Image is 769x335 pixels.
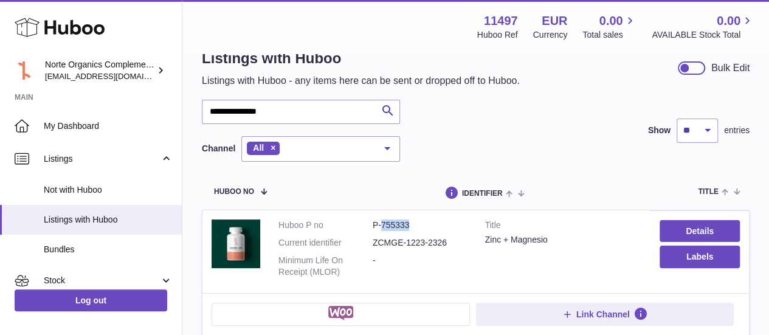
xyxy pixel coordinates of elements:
dd: - [373,255,467,278]
img: Zinc + Magnesio [212,219,260,268]
div: Huboo Ref [477,29,518,41]
strong: Title [485,219,642,234]
button: Link Channel [476,303,734,326]
div: Zinc + Magnesio [485,234,642,246]
dd: ZCMGE-1223-2326 [373,237,467,249]
span: Listings [44,153,160,165]
span: Stock [44,275,160,286]
span: 0.00 [599,13,623,29]
img: woocommerce-small.png [328,306,353,320]
dt: Huboo P no [278,219,373,231]
span: My Dashboard [44,120,173,132]
a: Details [660,220,740,242]
span: [EMAIL_ADDRESS][DOMAIN_NAME] [45,71,179,81]
p: Listings with Huboo - any items here can be sent or dropped off to Huboo. [202,74,520,88]
strong: 11497 [484,13,518,29]
a: 0.00 AVAILABLE Stock Total [652,13,754,41]
strong: EUR [542,13,567,29]
h1: Listings with Huboo [202,49,520,68]
span: Listings with Huboo [44,214,173,226]
span: title [698,188,718,196]
span: All [253,143,264,153]
button: Labels [660,246,740,268]
dt: Current identifier [278,237,373,249]
span: 0.00 [717,13,740,29]
span: AVAILABLE Stock Total [652,29,754,41]
span: Huboo no [214,188,254,196]
label: Channel [202,143,235,154]
dd: P-755333 [373,219,467,231]
span: Total sales [582,29,636,41]
a: 0.00 Total sales [582,13,636,41]
span: Link Channel [576,309,630,320]
span: Not with Huboo [44,184,173,196]
div: Norte Organics Complementos Alimenticios S.L. [45,59,154,82]
div: Currency [533,29,568,41]
span: identifier [462,190,503,198]
span: Bundles [44,244,173,255]
dt: Minimum Life On Receipt (MLOR) [278,255,373,278]
label: Show [648,125,671,136]
div: Bulk Edit [711,61,750,75]
img: internalAdmin-11497@internal.huboo.com [15,61,33,80]
span: entries [724,125,750,136]
a: Log out [15,289,167,311]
